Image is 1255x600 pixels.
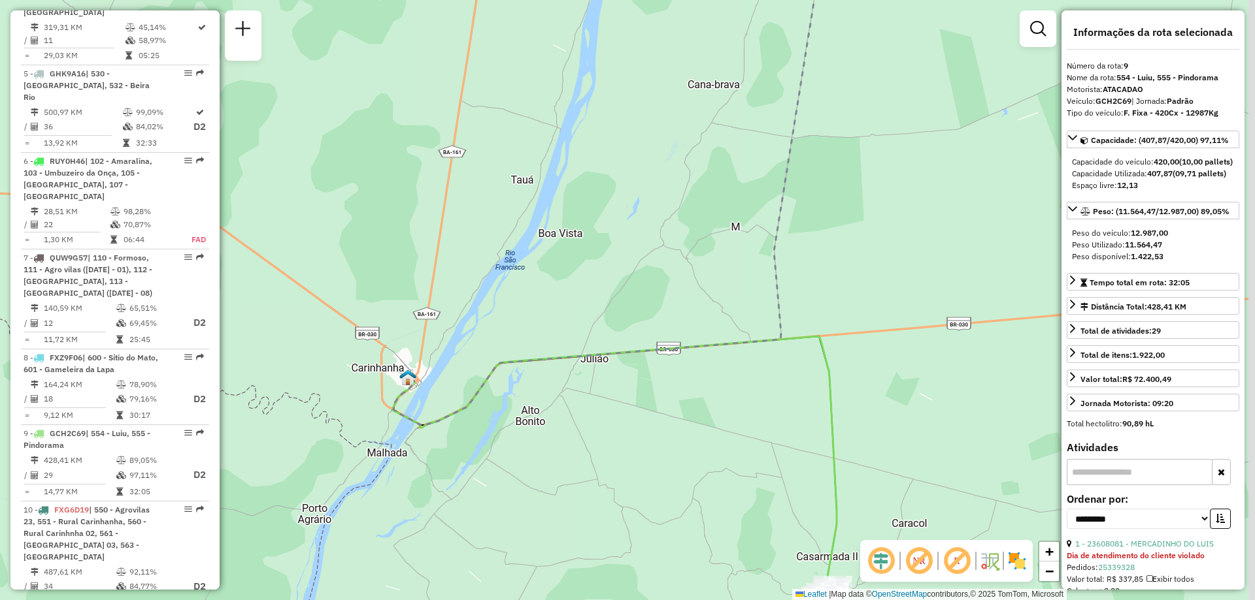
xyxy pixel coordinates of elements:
div: Espaço livre: [1072,180,1234,191]
i: % de utilização do peso [116,568,126,576]
td: 32:05 [129,485,181,498]
em: Opções [184,253,192,261]
span: 10 - [24,505,150,561]
h4: Atividades [1067,441,1239,454]
span: Tempo total em rota: 32:05 [1090,277,1190,287]
span: | 550 - Agrovilas 23, 551 - Rural Carinhanha, 560 - Rural Carinhnha 02, 561 - [GEOGRAPHIC_DATA] 0... [24,505,150,561]
td: 89,05% [129,454,181,467]
td: 500,97 KM [43,106,122,119]
i: Distância Total [31,24,39,31]
em: Rota exportada [196,157,204,165]
td: 319,31 KM [43,21,125,34]
td: = [24,136,30,150]
td: 30:17 [129,409,181,422]
span: | Jornada: [1131,96,1194,106]
div: Valor total: R$ 337,85 [1067,573,1239,585]
i: % de utilização da cubagem [116,319,126,327]
td: 84,77% [129,578,181,595]
td: 84,02% [135,119,193,135]
div: Capacidade: (407,87/420,00) 97,11% [1067,151,1239,197]
span: + [1045,543,1054,560]
i: % de utilização do peso [116,456,126,464]
td: / [24,34,30,47]
td: 12 [43,315,116,331]
i: Rota otimizada [196,108,204,116]
strong: Padrão [1167,96,1194,106]
div: Tipo do veículo: [1067,107,1239,119]
td: = [24,485,30,498]
span: 7 - [24,253,152,298]
strong: 90,89 hL [1122,418,1154,428]
i: Distância Total [31,381,39,388]
strong: 407,87 [1147,168,1173,178]
span: Peso do veículo: [1072,228,1168,238]
td: 428,41 KM [43,454,116,467]
i: % de utilização do peso [125,24,135,31]
div: Valor total: [1080,373,1171,385]
span: | [829,590,831,599]
td: 11,72 KM [43,333,116,346]
div: Número da rota: [1067,60,1239,72]
a: Distância Total:428,41 KM [1067,297,1239,315]
i: Distância Total [31,208,39,215]
span: − [1045,563,1054,579]
span: RUY0H46 [50,156,85,166]
i: Distância Total [31,108,39,116]
em: Rota exportada [196,69,204,77]
i: % de utilização da cubagem [116,395,126,403]
td: FAD [177,233,207,246]
strong: GCH2C69 [1096,96,1131,106]
i: % de utilização do peso [116,381,126,388]
p: D2 [182,315,206,330]
td: 36 [43,119,122,135]
div: Peso disponível: [1072,251,1234,262]
div: Jornada Motorista: 09:20 [1080,398,1173,409]
strong: R$ 72.400,49 [1122,374,1171,384]
i: % de utilização da cubagem [116,471,126,479]
div: Peso Utilizado: [1072,239,1234,251]
span: Exibir rótulo [941,545,973,576]
td: 11 [43,34,125,47]
span: | 600 - Sítio do Mato, 601 - Gameleira da Lapa [24,353,158,374]
label: Ordenar por: [1067,491,1239,507]
span: 428,41 KM [1147,302,1186,311]
td: 98,28% [123,205,177,218]
span: | 102 - Amaralina, 103 - Umbuzeiro da Onça, 105 - [GEOGRAPHIC_DATA], 107 - [GEOGRAPHIC_DATA] [24,156,152,201]
span: | 110 - Formoso, 111 - Agro vilas ([DATE] - 01), 112 - [GEOGRAPHIC_DATA], 113 - [GEOGRAPHIC_DATA]... [24,253,152,298]
strong: 29 [1152,326,1161,336]
span: 5 - [24,69,150,102]
i: Distância Total [31,568,39,576]
strong: (10,00 pallets) [1179,157,1233,166]
span: 8 - [24,353,158,374]
strong: 12.987,00 [1131,228,1168,238]
strong: Dia de atendimento do cliente violado [1067,550,1205,560]
i: Total de Atividades [31,582,39,590]
img: Fluxo de ruas [979,550,1000,571]
div: Capacidade Utilizada: [1072,168,1234,180]
i: % de utilização do peso [123,108,133,116]
div: Pedidos: [1067,561,1239,573]
a: Zoom out [1039,561,1059,581]
i: % de utilização da cubagem [123,123,133,131]
td: 45,14% [138,21,197,34]
span: Exibir todos [1146,574,1194,584]
td: / [24,391,30,407]
td: / [24,218,30,231]
td: 9,12 KM [43,409,116,422]
span: 6 - [24,156,152,201]
span: Capacidade: (407,87/420,00) 97,11% [1091,135,1229,145]
td: / [24,119,30,135]
td: 05:25 [138,49,197,62]
div: Total hectolitro: [1067,418,1239,430]
td: 06:44 [123,233,177,246]
a: OpenStreetMap [872,590,928,599]
p: D2 [182,392,206,407]
span: Cubagem: 2,83 [1067,586,1120,595]
em: Opções [184,157,192,165]
i: Total de Atividades [31,471,39,479]
span: FXG6D19 [54,505,89,514]
em: Opções [184,429,192,437]
em: Rota exportada [196,505,204,513]
td: 69,45% [129,315,181,331]
a: Exibir filtros [1025,16,1051,42]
